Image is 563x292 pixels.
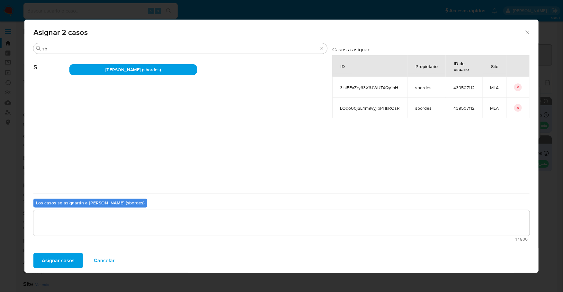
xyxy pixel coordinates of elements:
[483,58,506,74] div: Site
[524,29,530,35] button: Cerrar ventana
[408,58,445,74] div: Propietario
[490,85,499,90] span: MLA
[94,253,115,268] span: Cancelar
[36,46,41,51] button: Buscar
[453,85,475,90] span: 439507112
[514,83,522,91] button: icon-button
[69,64,197,75] div: [PERSON_NAME] (sbordes)
[415,105,438,111] span: sbordes
[340,85,400,90] span: 3jsiFFaZry63X6JWUTAQy1aH
[333,58,353,74] div: ID
[105,66,161,73] span: [PERSON_NAME] (sbordes)
[35,237,528,241] span: Máximo 500 caracteres
[33,253,83,268] button: Asignar casos
[33,54,69,71] span: S
[446,56,482,77] div: ID de usuario
[490,105,499,111] span: MLA
[340,105,400,111] span: LOqo00jSL4m9vyjlpPHkROsR
[332,46,530,53] h3: Casos a asignar:
[33,29,524,36] span: Asignar 2 casos
[453,105,475,111] span: 439507112
[85,253,123,268] button: Cancelar
[24,20,539,273] div: assign-modal
[42,253,75,268] span: Asignar casos
[42,46,318,52] input: Buscar analista
[514,104,522,112] button: icon-button
[36,200,145,206] b: Los casos se asignarán a [PERSON_NAME] (sbordes)
[415,85,438,90] span: sbordes
[319,46,325,51] button: Borrar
